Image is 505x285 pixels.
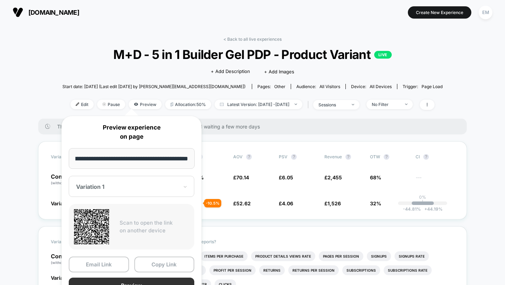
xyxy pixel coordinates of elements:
[408,6,471,19] button: Create New Experience
[120,219,189,235] p: Scan to open the link on another device
[422,84,443,89] span: Page Load
[288,265,339,275] li: Returns Per Session
[421,206,443,212] span: 44.19 %
[324,200,341,206] span: £
[395,251,429,261] li: Signups Rate
[69,257,129,272] button: Email Link
[403,84,443,89] div: Trigger:
[51,239,89,245] span: Variation
[324,174,342,180] span: £
[352,104,354,105] img: end
[374,51,392,59] p: LIVE
[274,84,285,89] span: other
[215,100,302,109] span: Latest Version: [DATE] - [DATE]
[328,174,342,180] span: 2,455
[279,154,288,159] span: PSV
[102,102,106,106] img: end
[384,265,432,275] li: Subscriptions Rate
[170,102,173,106] img: rebalance
[419,194,426,200] p: 0%
[236,200,251,206] span: 52.62
[384,154,389,160] button: ?
[370,154,409,160] span: OTW
[51,174,89,186] p: Control
[97,100,125,109] span: Pause
[257,84,285,89] div: Pages:
[246,154,252,160] button: ?
[403,206,421,212] span: -44.81 %
[165,100,211,109] span: Allocation: 50%
[134,257,195,272] button: Copy Link
[295,104,297,105] img: end
[233,200,251,206] span: £
[318,102,346,107] div: sessions
[367,251,391,261] li: Signups
[51,200,76,206] span: Variation 1
[319,84,340,89] span: All Visitors
[204,199,221,207] div: - 10.5 %
[129,100,162,109] span: Preview
[70,100,94,109] span: Edit
[220,102,224,106] img: calendar
[416,175,454,186] span: ---
[345,154,351,160] button: ?
[345,84,397,89] span: Device:
[296,84,340,89] div: Audience:
[477,5,494,20] button: EM
[209,265,256,275] li: Profit Per Session
[233,174,249,180] span: £
[154,239,454,244] p: Would like to see more reports?
[306,100,313,110] span: |
[11,7,81,18] button: [DOMAIN_NAME]
[405,104,408,105] img: end
[69,123,194,141] p: Preview experience on page
[370,200,381,206] span: 32%
[328,200,341,206] span: 1,526
[422,200,423,205] p: |
[279,174,293,180] span: £
[342,265,380,275] li: Subscriptions
[211,68,250,75] span: + Add Description
[51,154,89,160] span: Variation
[51,260,82,265] span: (without changes)
[51,181,82,185] span: (without changes)
[372,102,400,107] div: No Filter
[223,37,282,42] a: < Back to all live experiences
[370,174,381,180] span: 68%
[236,174,249,180] span: 70.14
[259,265,285,275] li: Returns
[279,200,293,206] span: £
[233,154,243,159] span: AOV
[62,84,245,89] span: Start date: [DATE] (Last edit [DATE] by [PERSON_NAME][EMAIL_ADDRESS][DOMAIN_NAME])
[324,154,342,159] span: Revenue
[13,7,23,18] img: Visually logo
[251,251,315,261] li: Product Details Views Rate
[57,124,453,130] span: There are still no statistically significant results. We recommend waiting a few more days
[51,275,76,281] span: Variation 1
[291,154,297,160] button: ?
[319,251,363,261] li: Pages Per Session
[282,200,293,206] span: 4.06
[51,253,95,265] p: Control
[81,47,423,62] span: M+D - 5 in 1 Builder Gel PDP - Product Variant
[416,154,454,160] span: CI
[479,6,492,19] div: EM
[28,9,79,16] span: [DOMAIN_NAME]
[200,251,248,261] li: Items Per Purchase
[264,69,294,74] span: + Add Images
[423,154,429,160] button: ?
[370,84,392,89] span: all devices
[424,206,427,212] span: +
[76,102,79,106] img: edit
[282,174,293,180] span: 6.05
